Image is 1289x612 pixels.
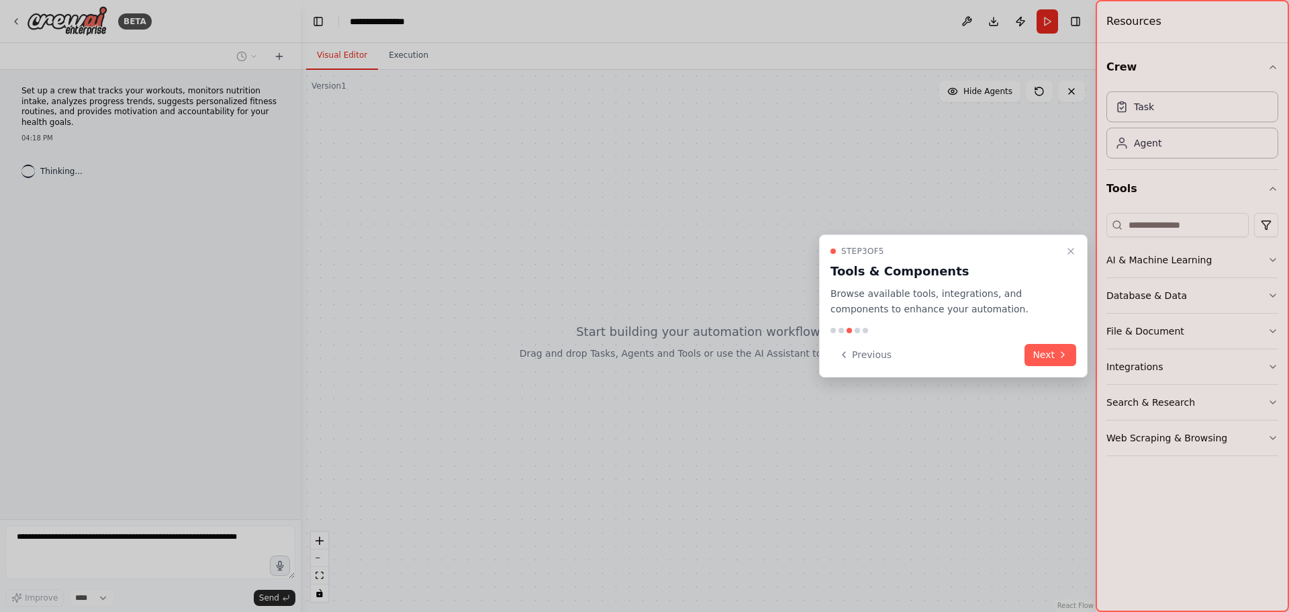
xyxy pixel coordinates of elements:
button: Previous [830,344,900,366]
h3: Tools & Components [830,262,1060,281]
button: Next [1024,344,1076,366]
button: Hide left sidebar [309,12,328,31]
button: Close walkthrough [1063,243,1079,259]
span: Step 3 of 5 [841,246,884,257]
p: Browse available tools, integrations, and components to enhance your automation. [830,286,1060,317]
